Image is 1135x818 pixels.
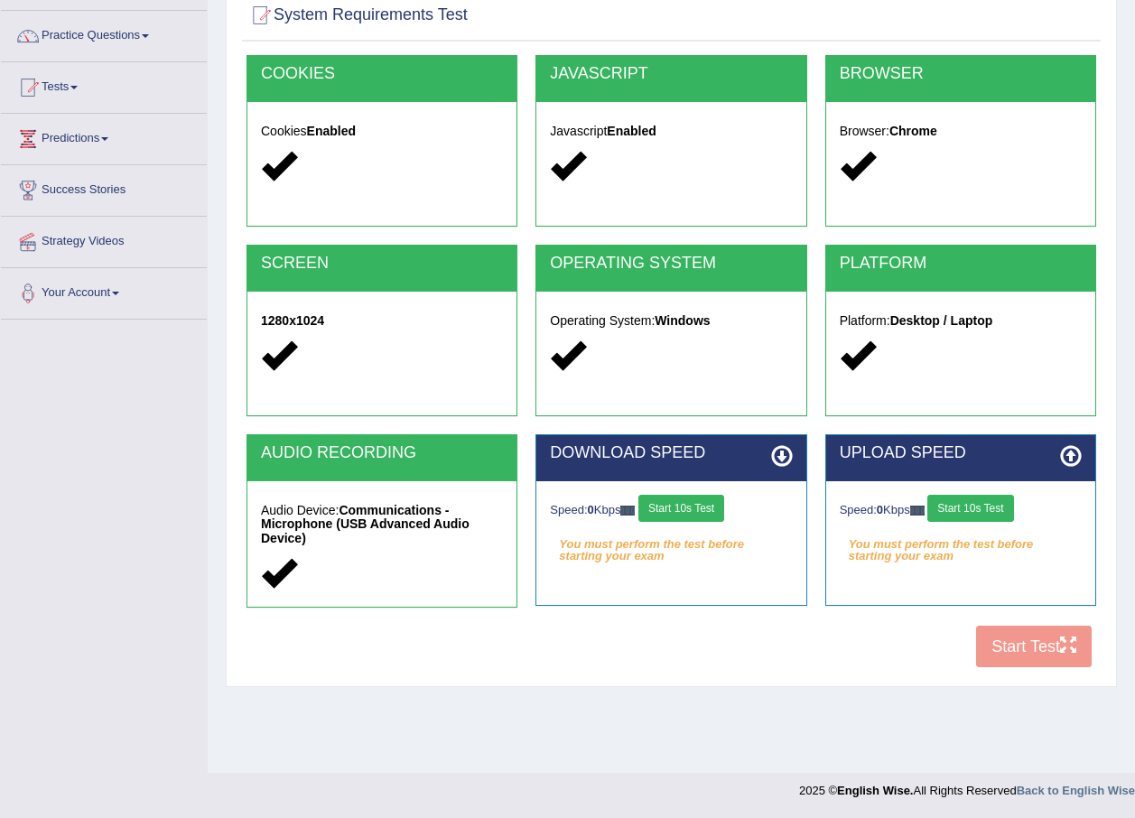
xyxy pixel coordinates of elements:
a: Back to English Wise [1017,784,1135,797]
h2: AUDIO RECORDING [261,444,503,462]
strong: Windows [655,313,710,328]
a: Predictions [1,114,207,159]
button: Start 10s Test [927,495,1013,522]
h2: SCREEN [261,255,503,273]
h2: PLATFORM [840,255,1082,273]
strong: Chrome [889,124,937,138]
h5: Operating System: [550,314,792,328]
a: Tests [1,62,207,107]
a: Your Account [1,268,207,313]
strong: English Wise. [837,784,913,797]
div: Speed: Kbps [550,495,792,526]
strong: 0 [877,503,883,516]
img: ajax-loader-fb-connection.gif [910,506,925,516]
h2: OPERATING SYSTEM [550,255,792,273]
strong: 1280x1024 [261,313,324,328]
h2: UPLOAD SPEED [840,444,1082,462]
strong: Communications - Microphone (USB Advanced Audio Device) [261,503,470,545]
strong: Enabled [307,124,356,138]
button: Start 10s Test [638,495,724,522]
h5: Browser: [840,125,1082,138]
a: Practice Questions [1,11,207,56]
img: ajax-loader-fb-connection.gif [620,506,635,516]
div: 2025 © All Rights Reserved [799,773,1135,799]
h5: Cookies [261,125,503,138]
em: You must perform the test before starting your exam [840,531,1082,558]
h2: COOKIES [261,65,503,83]
div: Speed: Kbps [840,495,1082,526]
a: Success Stories [1,165,207,210]
strong: Enabled [607,124,656,138]
h2: DOWNLOAD SPEED [550,444,792,462]
strong: Desktop / Laptop [890,313,993,328]
em: You must perform the test before starting your exam [550,531,792,558]
strong: 0 [588,503,594,516]
h5: Audio Device: [261,504,503,545]
h5: Javascript [550,125,792,138]
h2: JAVASCRIPT [550,65,792,83]
h2: System Requirements Test [247,2,468,29]
a: Strategy Videos [1,217,207,262]
h5: Platform: [840,314,1082,328]
h2: BROWSER [840,65,1082,83]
